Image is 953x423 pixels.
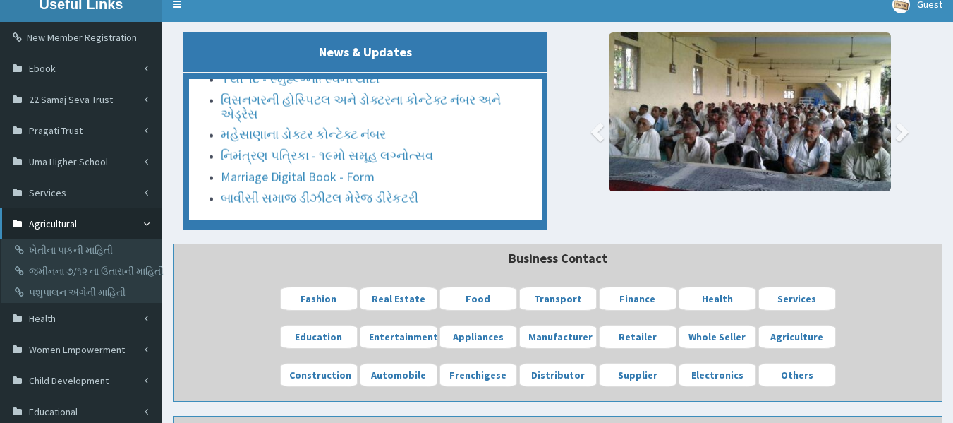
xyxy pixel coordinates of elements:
[509,250,607,266] b: Business Contact
[453,330,504,343] b: Appliances
[280,287,358,311] a: Fashion
[599,325,676,349] a: Retailer
[295,330,342,343] b: Education
[280,363,358,387] a: Construction
[777,292,816,305] b: Services
[702,292,733,305] b: Health
[758,287,836,311] a: Services
[369,330,438,343] b: Entertainment
[439,287,517,311] a: Food
[758,325,836,349] a: Agriculture
[29,312,56,325] span: Health
[619,330,657,343] b: Retailer
[688,330,746,343] b: Whole Seller
[221,187,418,203] a: બાવીસી સમાજ ડીઝીટલ મેરેજ ડીરેકટરી
[4,239,162,261] a: ખેતીના પાકની માહિતી
[29,155,108,168] span: Uma Higher School
[360,325,437,349] a: Entertainment
[221,89,501,119] a: વિસનગરની હોસ્પિટલ અને ડોક્ટરના કોન્ટેક્ટ નંબર અને એડ્રેસ
[4,282,162,303] a: પશુપાલન અંગેની માહિતી
[519,287,597,311] a: Transport
[360,363,437,387] a: Automobile
[618,369,657,381] b: Supplier
[609,32,891,191] img: image
[534,292,582,305] b: Transport
[289,369,351,381] b: Construction
[770,330,823,343] b: Agriculture
[29,405,78,418] span: Educational
[531,369,585,381] b: Distributor
[691,369,743,381] b: Electronics
[781,369,813,381] b: Others
[301,292,336,305] b: Fashion
[29,218,77,230] span: Agricultural
[29,62,56,75] span: Ebook
[528,330,593,343] b: Manufacturer
[466,292,490,305] b: Food
[519,325,597,349] a: Manufacturer
[758,363,836,387] a: Others
[599,363,676,387] a: Supplier
[519,363,597,387] a: Distributor
[319,44,412,60] b: News & Updates
[29,93,113,106] span: 22 Samaj Seva Trust
[29,124,83,137] span: Pragati Trust
[449,369,506,381] b: Frenchigese
[29,343,125,356] span: Women Empowerment
[221,124,386,141] a: મહેસાણાના ડોક્ટર કોન્ટેક્ટ નંબર
[221,166,375,182] a: Marriage Digital Book - Form
[679,325,756,349] a: Whole Seller
[679,363,756,387] a: Electronics
[372,292,425,305] b: Real Estate
[360,287,437,311] a: Real Estate
[679,287,756,311] a: Health
[599,287,676,311] a: Finance
[221,145,433,162] a: નિમંત્રણ પત્રિકા - ૧૯મો સમૂહ લગ્નોત્સવ
[619,292,655,305] b: Finance
[29,186,66,199] span: Services
[371,369,426,381] b: Automobile
[221,68,380,84] a: ૧ થી ૧૮ - સ્મુહ્લ્ગ્નોત્સ્વની યાદી
[439,363,517,387] a: Frenchigese
[4,261,162,282] a: જમીનના ૭/૧૨ ના ઉતારાની માહિતી
[439,325,517,349] a: Appliances
[280,325,358,349] a: Education
[29,374,109,387] span: Child Development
